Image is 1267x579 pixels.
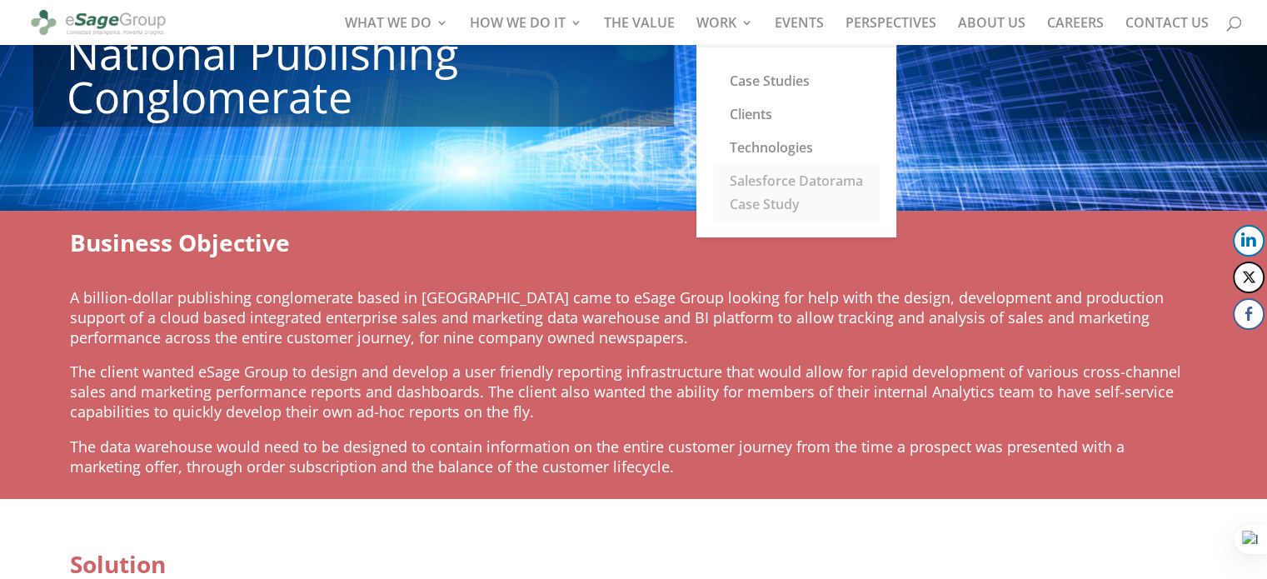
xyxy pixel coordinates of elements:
[696,17,753,45] a: WORK
[1233,262,1265,293] button: Twitter Share
[70,227,290,258] span: Business Objective
[70,437,1198,477] p: The data warehouse would need to be designed to contain information on the entire customer journe...
[70,288,1198,362] p: A billion-dollar publishing conglomerate based in [GEOGRAPHIC_DATA] came to eSage Group looking f...
[345,17,448,45] a: WHAT WE DO
[713,131,880,164] a: Technologies
[470,17,582,45] a: HOW WE DO IT
[1125,17,1209,45] a: CONTACT US
[713,97,880,131] a: Clients
[1233,225,1265,257] button: LinkedIn Share
[1047,17,1104,45] a: CAREERS
[713,64,880,97] a: Case Studies
[845,17,936,45] a: PERSPECTIVES
[713,164,880,221] a: Salesforce Datorama Case Study
[28,3,168,42] img: eSage Group
[70,362,1198,437] p: The client wanted eSage Group to design and develop a user friendly reporting infrastructure that...
[1233,298,1265,330] button: Facebook Share
[958,17,1025,45] a: ABOUT US
[775,17,824,45] a: EVENTS
[604,17,675,45] a: THE VALUE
